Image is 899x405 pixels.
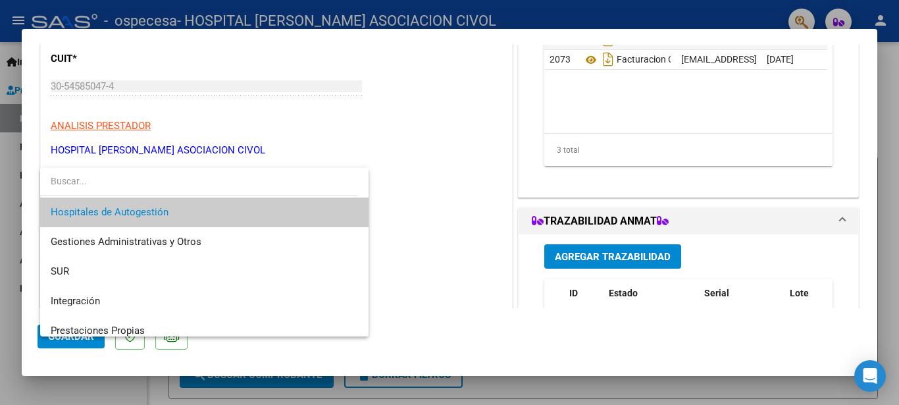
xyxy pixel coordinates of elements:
div: Open Intercom Messenger [854,360,886,392]
span: Hospitales de Autogestión [51,206,168,218]
span: Prestaciones Propias [51,325,145,337]
span: Gestiones Administrativas y Otros [51,236,201,248]
span: Integración [51,295,100,307]
span: SUR [51,265,69,277]
input: dropdown search [40,167,357,195]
